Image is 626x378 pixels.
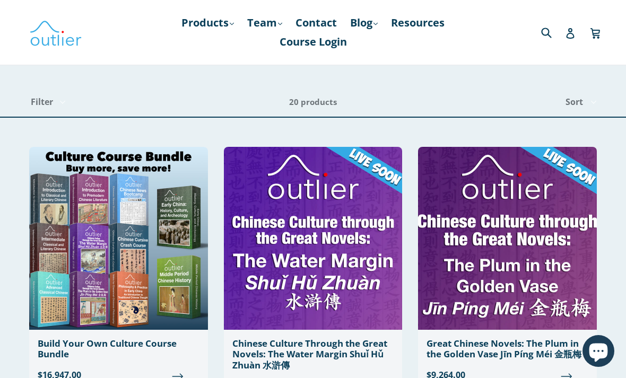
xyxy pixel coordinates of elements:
a: Resources [386,13,450,32]
img: Chinese Culture Through the Great Novels: The Water Margin Shuǐ Hǔ Zhuàn 水滸傳 [224,147,403,330]
div: Build Your Own Culture Course Bundle [38,338,199,360]
img: Outlier Linguistics [29,17,82,48]
a: Contact [290,13,342,32]
img: Build Your Own Culture Course Bundle [29,147,208,330]
div: Chinese Culture Through the Great Novels: The Water Margin Shuǐ Hǔ Zhuàn 水滸傳 [232,338,394,371]
a: Products [176,13,239,32]
span: 20 products [289,96,337,107]
img: Great Chinese Novels: The Plum in the Golden Vase Jīn Píng Méi 金瓶梅 [418,147,597,330]
a: Course Login [274,32,352,51]
a: Team [242,13,288,32]
inbox-online-store-chat: Shopify online store chat [579,335,618,370]
a: Blog [345,13,383,32]
div: Great Chinese Novels: The Plum in the Golden Vase Jīn Píng Méi 金瓶梅 [427,338,588,360]
input: Search [538,21,568,43]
